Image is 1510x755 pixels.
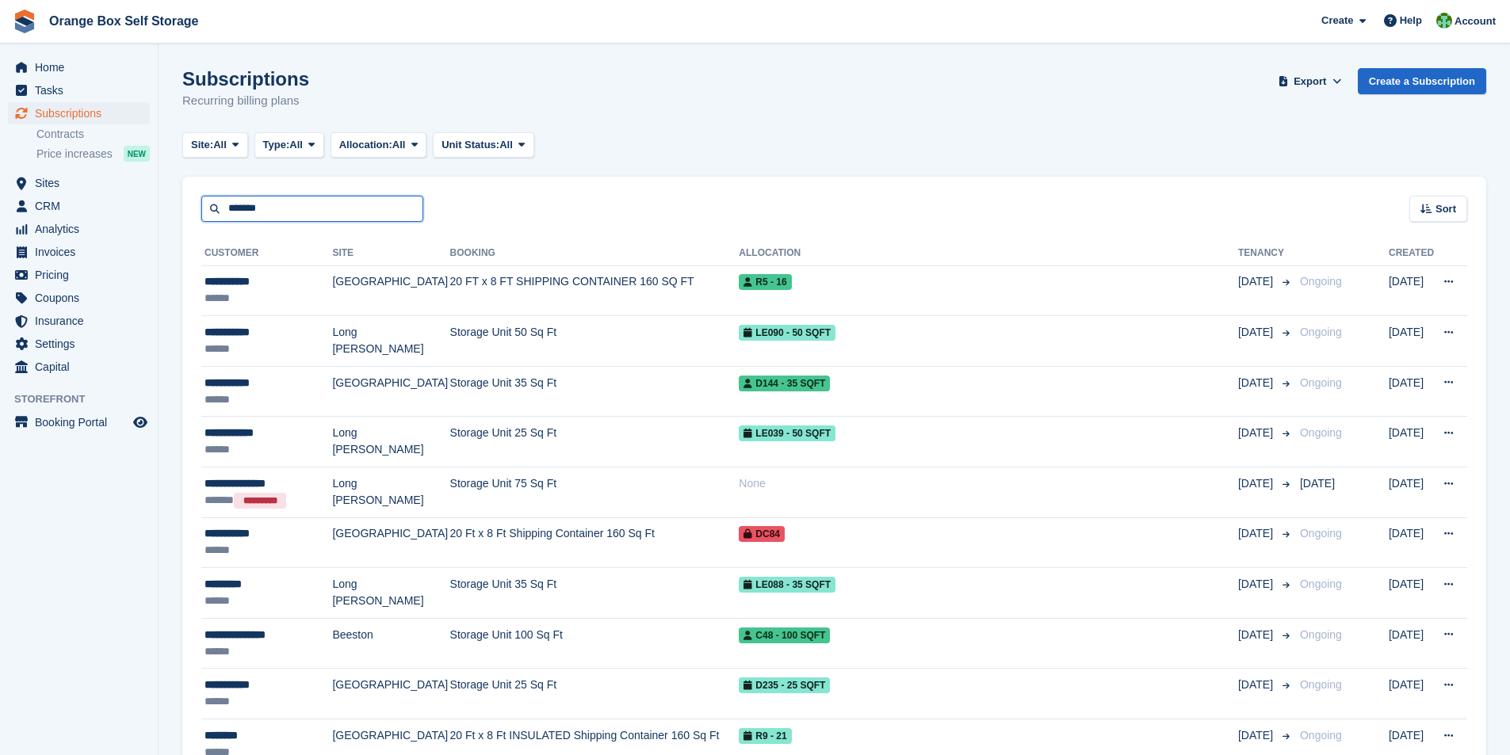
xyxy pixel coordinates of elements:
[263,137,290,153] span: Type:
[739,475,1238,492] div: None
[1294,74,1326,90] span: Export
[182,68,309,90] h1: Subscriptions
[739,376,830,391] span: D144 - 35 SQFT
[1238,425,1276,441] span: [DATE]
[1300,376,1342,389] span: Ongoing
[1300,527,1342,540] span: Ongoing
[8,264,150,286] a: menu
[254,132,324,158] button: Type: All
[8,172,150,194] a: menu
[1389,417,1434,467] td: [DATE]
[450,366,740,417] td: Storage Unit 35 Sq Ft
[131,413,150,432] a: Preview store
[1238,375,1276,391] span: [DATE]
[739,526,785,542] span: DC84
[739,577,835,593] span: LE088 - 35 SQFT
[8,56,150,78] a: menu
[739,677,830,693] span: D235 - 25 SQFT
[35,264,130,286] span: Pricing
[8,333,150,355] a: menu
[450,316,740,367] td: Storage Unit 50 Sq Ft
[450,669,740,719] td: Storage Unit 25 Sq Ft
[1389,366,1434,417] td: [DATE]
[450,417,740,467] td: Storage Unit 25 Sq Ft
[124,146,150,162] div: NEW
[35,56,130,78] span: Home
[1389,467,1434,518] td: [DATE]
[35,287,130,309] span: Coupons
[1300,326,1342,338] span: Ongoing
[1389,568,1434,619] td: [DATE]
[1238,273,1276,290] span: [DATE]
[450,618,740,669] td: Storage Unit 100 Sq Ft
[1238,525,1276,542] span: [DATE]
[35,411,130,433] span: Booking Portal
[332,316,449,367] td: Long [PERSON_NAME]
[332,467,449,518] td: Long [PERSON_NAME]
[213,137,227,153] span: All
[1238,324,1276,341] span: [DATE]
[35,356,130,378] span: Capital
[332,417,449,467] td: Long [PERSON_NAME]
[35,310,130,332] span: Insurance
[1300,275,1342,288] span: Ongoing
[8,241,150,263] a: menu
[1400,13,1422,29] span: Help
[1238,627,1276,643] span: [DATE]
[1389,265,1434,316] td: [DATE]
[450,568,740,619] td: Storage Unit 35 Sq Ft
[13,10,36,33] img: stora-icon-8386f47178a22dfd0bd8f6a31ec36ba5ce8667c1dd55bd0f319d3a0aa187defe.svg
[1321,13,1353,29] span: Create
[1238,727,1276,744] span: [DATE]
[36,147,113,162] span: Price increases
[1300,729,1342,742] span: Ongoing
[1300,477,1335,490] span: [DATE]
[1389,669,1434,719] td: [DATE]
[1436,13,1452,29] img: Binder Bhardwaj
[332,366,449,417] td: [GEOGRAPHIC_DATA]
[1389,618,1434,669] td: [DATE]
[8,287,150,309] a: menu
[182,132,248,158] button: Site: All
[1238,241,1294,266] th: Tenancy
[35,102,130,124] span: Subscriptions
[332,265,449,316] td: [GEOGRAPHIC_DATA]
[8,356,150,378] a: menu
[35,333,130,355] span: Settings
[739,274,791,290] span: R5 - 16
[14,391,158,407] span: Storefront
[201,241,332,266] th: Customer
[1238,677,1276,693] span: [DATE]
[450,241,740,266] th: Booking
[450,467,740,518] td: Storage Unit 75 Sq Ft
[1358,68,1486,94] a: Create a Subscription
[1435,201,1456,217] span: Sort
[35,79,130,101] span: Tasks
[8,79,150,101] a: menu
[8,102,150,124] a: menu
[8,310,150,332] a: menu
[739,325,835,341] span: LE090 - 50 SQFT
[1275,68,1345,94] button: Export
[1300,678,1342,691] span: Ongoing
[36,127,150,142] a: Contracts
[35,172,130,194] span: Sites
[289,137,303,153] span: All
[339,137,392,153] span: Allocation:
[35,241,130,263] span: Invoices
[8,218,150,240] a: menu
[499,137,513,153] span: All
[739,728,791,744] span: R9 - 21
[191,137,213,153] span: Site:
[450,265,740,316] td: 20 FT x 8 FT SHIPPING CONTAINER 160 SQ FT
[1455,13,1496,29] span: Account
[182,92,309,110] p: Recurring billing plans
[1238,576,1276,593] span: [DATE]
[1300,628,1342,641] span: Ongoing
[1389,517,1434,568] td: [DATE]
[35,195,130,217] span: CRM
[35,218,130,240] span: Analytics
[36,145,150,162] a: Price increases NEW
[332,669,449,719] td: [GEOGRAPHIC_DATA]
[8,195,150,217] a: menu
